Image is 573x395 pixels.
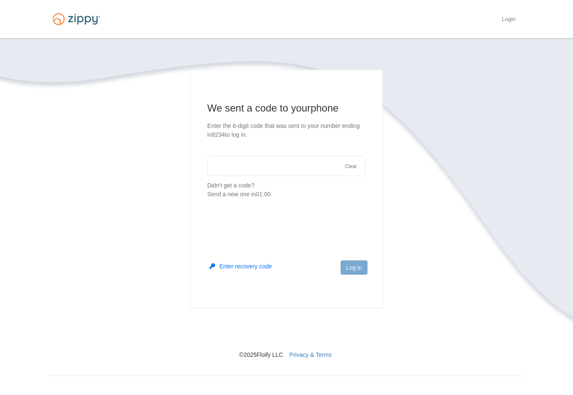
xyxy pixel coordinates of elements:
[207,190,366,199] div: Send a new one in 01:00
[289,351,332,358] a: Privacy & Terms
[47,309,526,359] nav: © 2025 Floify LLC
[207,122,366,139] p: Enter the 6-digit code that was sent to your number ending in 8234 to log in.
[341,260,367,275] button: Log in
[47,9,105,29] img: Logo
[207,101,366,115] h1: We sent a code to your phone
[209,262,272,270] button: Enter recovery code
[207,181,366,199] p: Didn't get a code?
[502,16,516,24] a: Login
[342,163,359,171] button: Clear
